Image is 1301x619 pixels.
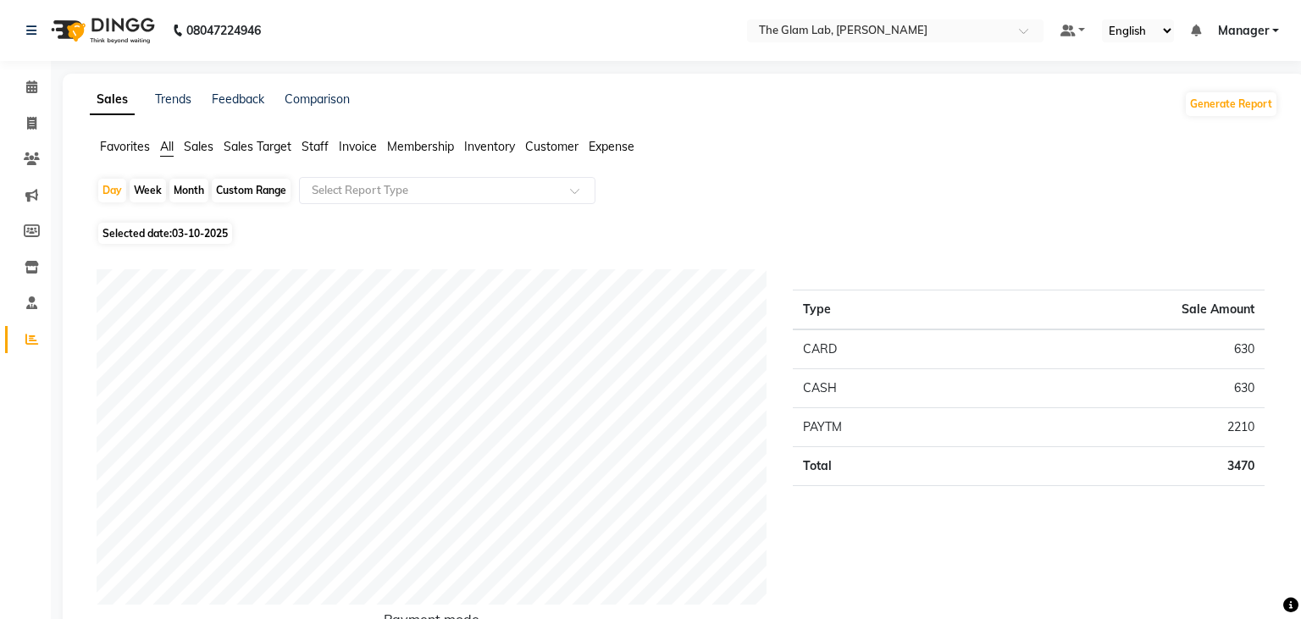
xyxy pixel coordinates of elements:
[43,7,159,54] img: logo
[977,290,1265,330] th: Sale Amount
[184,139,213,154] span: Sales
[212,91,264,107] a: Feedback
[464,139,515,154] span: Inventory
[212,179,291,202] div: Custom Range
[793,369,977,408] td: CASH
[339,139,377,154] span: Invoice
[977,369,1265,408] td: 630
[90,85,135,115] a: Sales
[155,91,191,107] a: Trends
[98,223,232,244] span: Selected date:
[169,179,208,202] div: Month
[100,139,150,154] span: Favorites
[1218,22,1269,40] span: Manager
[160,139,174,154] span: All
[172,227,228,240] span: 03-10-2025
[589,139,634,154] span: Expense
[977,447,1265,486] td: 3470
[793,408,977,447] td: PAYTM
[1186,92,1276,116] button: Generate Report
[285,91,350,107] a: Comparison
[302,139,329,154] span: Staff
[793,329,977,369] td: CARD
[793,447,977,486] td: Total
[793,290,977,330] th: Type
[977,329,1265,369] td: 630
[186,7,261,54] b: 08047224946
[977,408,1265,447] td: 2210
[224,139,291,154] span: Sales Target
[98,179,126,202] div: Day
[130,179,166,202] div: Week
[387,139,454,154] span: Membership
[525,139,579,154] span: Customer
